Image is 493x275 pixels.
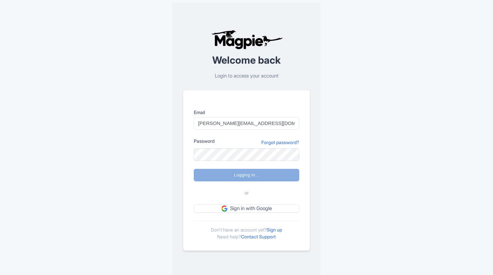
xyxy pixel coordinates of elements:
a: Sign up [267,227,282,232]
p: Login to access your account [183,72,310,80]
span: or [245,189,249,197]
img: google.svg [221,205,227,211]
input: Logging in... [194,169,299,181]
input: you@example.com [194,117,299,130]
a: Forgot password? [261,139,299,146]
div: Don't have an account yet? Need help? [194,221,299,240]
a: Contact Support [241,234,276,239]
a: Sign in with Google [194,204,299,213]
h2: Welcome back [183,55,310,66]
label: Password [194,137,215,144]
label: Email [194,109,299,116]
img: logo-ab69f6fb50320c5b225c76a69d11143b.png [210,30,284,49]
